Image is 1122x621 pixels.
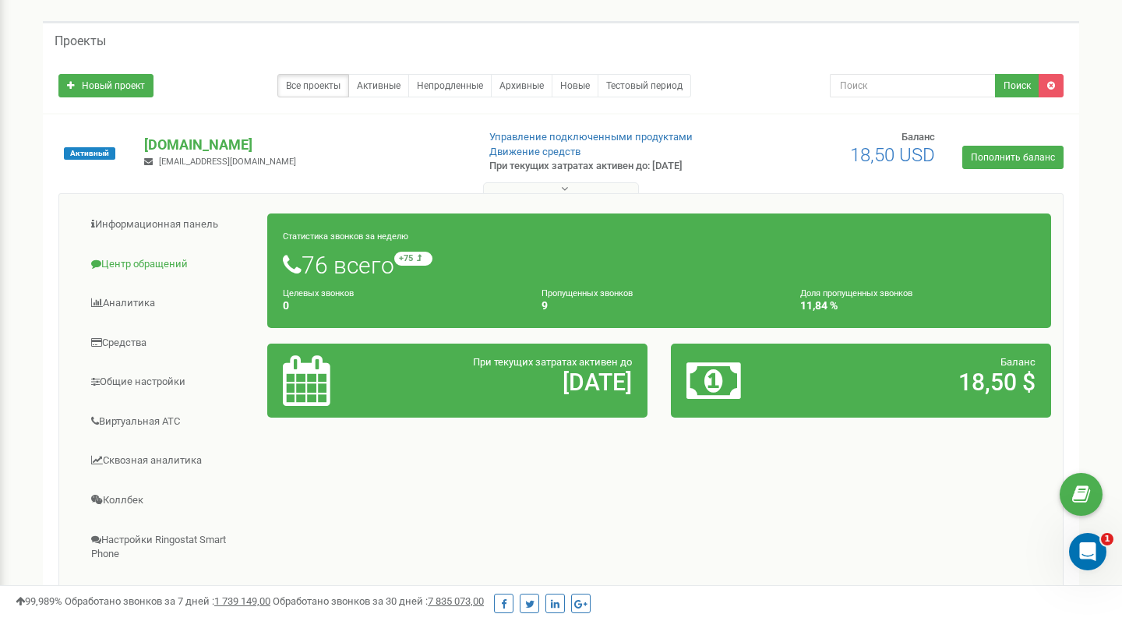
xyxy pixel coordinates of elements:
small: +75 [394,252,432,266]
span: Активный [64,147,115,160]
h4: 11,84 % [800,300,1036,312]
u: 7 835 073,00 [428,595,484,607]
a: Управление подключенными продуктами [489,131,693,143]
a: Движение средств [489,146,580,157]
a: Непродленные [408,74,492,97]
span: 1 [1101,533,1113,545]
small: Доля пропущенных звонков [800,288,912,298]
p: [DOMAIN_NAME] [144,135,464,155]
a: Сквозная аналитика [71,442,268,480]
h4: 0 [283,300,518,312]
h2: 18,50 $ [810,369,1036,395]
span: 99,989% [16,595,62,607]
iframe: Intercom live chat [1069,533,1106,570]
a: Виртуальная АТС [71,403,268,441]
small: Целевых звонков [283,288,354,298]
span: Баланс [901,131,935,143]
a: Коллбек [71,482,268,520]
span: Баланс [1000,356,1036,368]
a: Архивные [491,74,552,97]
a: Интеграция [71,575,268,613]
a: Тестовый период [598,74,691,97]
input: Поиск [830,74,996,97]
a: Новые [552,74,598,97]
a: Информационная панель [71,206,268,244]
a: Аналитика [71,284,268,323]
span: [EMAIL_ADDRESS][DOMAIN_NAME] [159,157,296,167]
small: Статистика звонков за неделю [283,231,408,242]
p: При текущих затратах активен до: [DATE] [489,159,723,174]
button: Поиск [995,74,1039,97]
span: Обработано звонков за 7 дней : [65,595,270,607]
span: Обработано звонков за 30 дней : [273,595,484,607]
a: Новый проект [58,74,153,97]
u: 1 739 149,00 [214,595,270,607]
a: Пополнить баланс [962,146,1064,169]
h4: 9 [542,300,777,312]
a: Активные [348,74,409,97]
h5: Проекты [55,34,106,48]
a: Общие настройки [71,363,268,401]
span: 18,50 USD [850,144,935,166]
a: Средства [71,324,268,362]
span: При текущих затратах активен до [473,356,632,368]
a: Центр обращений [71,245,268,284]
h1: 76 всего [283,252,1036,278]
a: Настройки Ringostat Smart Phone [71,521,268,573]
a: Все проекты [277,74,349,97]
small: Пропущенных звонков [542,288,633,298]
h2: [DATE] [407,369,632,395]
